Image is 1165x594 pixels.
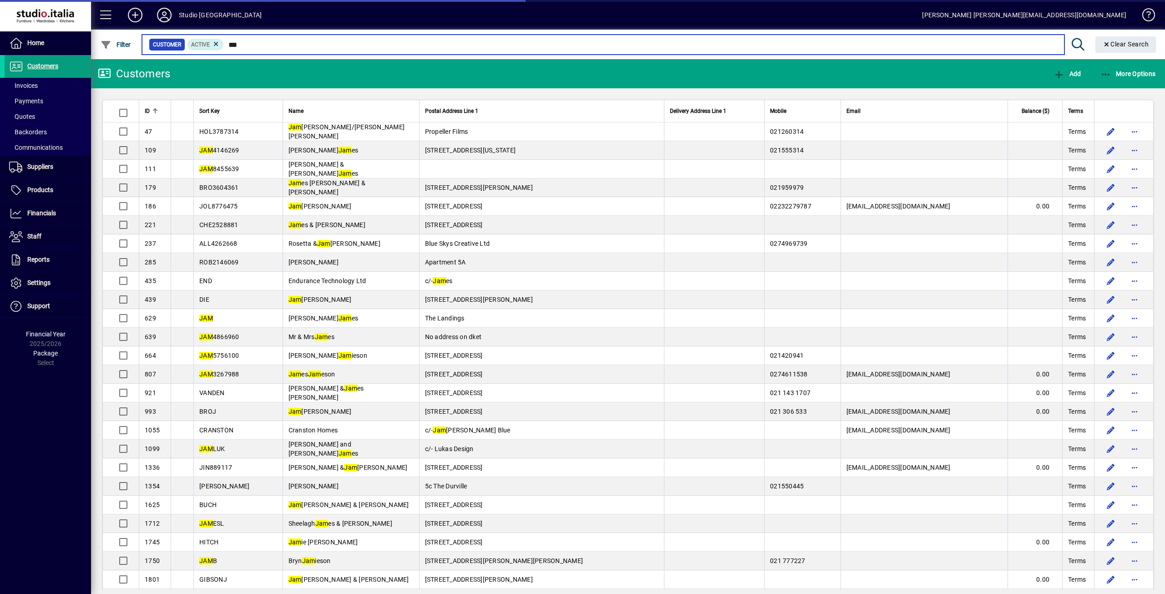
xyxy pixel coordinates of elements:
span: Sort Key [199,106,220,116]
button: Edit [1104,516,1118,531]
span: [EMAIL_ADDRESS][DOMAIN_NAME] [846,408,951,415]
span: Terms [1068,463,1086,472]
span: Terms [1068,220,1086,229]
span: 021420941 [770,352,804,359]
em: JAM [199,371,213,378]
span: JIN889117 [199,464,232,471]
div: Customers [98,66,170,81]
em: Jam [339,170,352,177]
button: Edit [1104,292,1118,307]
em: Jam [344,385,357,392]
button: Edit [1104,572,1118,587]
span: VANDEN [199,389,225,396]
span: 1099 [145,445,160,452]
button: Edit [1104,143,1118,157]
span: es & [PERSON_NAME] [289,221,365,228]
span: 4146269 [199,147,239,154]
a: Support [5,295,91,318]
em: Jam [289,408,302,415]
span: [PERSON_NAME] [289,408,352,415]
span: Terms [1068,183,1086,192]
em: Jam [339,352,352,359]
span: 1745 [145,538,160,546]
span: The Landings [425,315,465,322]
em: Jam [289,221,302,228]
span: 0274611538 [770,371,808,378]
span: DIE [199,296,209,303]
span: 021959979 [770,184,804,191]
span: Terms [1068,426,1086,435]
button: Edit [1104,199,1118,213]
span: [STREET_ADDRESS] [425,520,483,527]
div: Studio [GEOGRAPHIC_DATA] [179,8,262,22]
a: Payments [5,93,91,109]
span: Suppliers [27,163,53,170]
span: JOL8776475 [199,203,238,210]
em: JAM [199,520,213,527]
span: BROJ [199,408,216,415]
button: Edit [1104,274,1118,288]
a: Invoices [5,78,91,93]
span: Terms [1068,388,1086,397]
span: [STREET_ADDRESS] [425,408,483,415]
span: [EMAIL_ADDRESS][DOMAIN_NAME] [846,371,951,378]
button: Edit [1104,553,1118,568]
span: [EMAIL_ADDRESS][DOMAIN_NAME] [846,464,951,471]
span: Active [191,41,210,48]
span: [PERSON_NAME] & [PERSON_NAME] [289,576,409,583]
span: Add [1054,70,1081,77]
span: BRO3604361 [199,184,239,191]
span: Delivery Address Line 1 [670,106,726,116]
span: Financials [27,209,56,217]
span: [PERSON_NAME]/[PERSON_NAME] [PERSON_NAME] [289,123,405,140]
span: [PERSON_NAME] [289,482,339,490]
span: [PERSON_NAME] [289,259,339,266]
span: [EMAIL_ADDRESS][DOMAIN_NAME] [846,426,951,434]
em: Jam [339,147,352,154]
em: Jam [433,426,446,434]
button: More options [1127,143,1142,157]
span: ie [PERSON_NAME] [289,538,358,546]
button: More options [1127,180,1142,195]
em: JAM [199,147,213,154]
span: No address on dket [425,333,482,340]
span: es eson [289,371,335,378]
button: More options [1127,498,1142,512]
span: Mr & Mrs es [289,333,334,340]
span: 221 [145,221,156,228]
button: Edit [1104,330,1118,344]
span: ALL4262668 [199,240,238,247]
span: [STREET_ADDRESS][PERSON_NAME] [425,576,533,583]
button: Edit [1104,535,1118,549]
em: Jam [317,240,330,247]
span: Terms [1068,351,1086,360]
button: Edit [1104,498,1118,512]
button: Clear [1095,36,1156,53]
span: 1625 [145,501,160,508]
span: 021555314 [770,147,804,154]
span: 5c The Durville [425,482,467,490]
span: HOL3787314 [199,128,239,135]
span: Terms [1068,314,1086,323]
em: JAM [199,445,213,452]
td: 0.00 [1008,402,1062,421]
span: 1336 [145,464,160,471]
span: Propeller Films [425,128,468,135]
button: More options [1127,330,1142,344]
button: More options [1127,292,1142,307]
button: Edit [1104,180,1118,195]
span: Clear Search [1103,41,1149,48]
a: Home [5,32,91,55]
span: [PERSON_NAME] ieson [289,352,367,359]
span: Terms [1068,258,1086,267]
em: JAM [199,315,213,322]
button: Add [121,7,150,23]
span: 8455639 [199,165,239,173]
span: Terms [1068,444,1086,453]
button: Edit [1104,404,1118,419]
button: Filter [98,36,133,53]
button: Profile [150,7,179,23]
span: [PERSON_NAME] [289,203,352,210]
em: Jam [289,179,302,187]
span: [PERSON_NAME] & es [PERSON_NAME] [289,385,364,401]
